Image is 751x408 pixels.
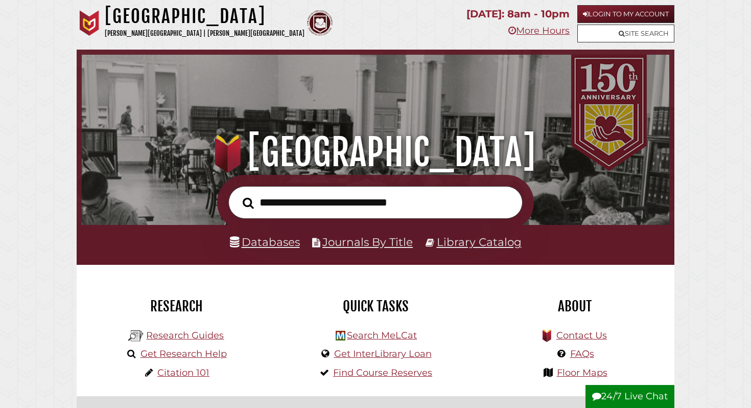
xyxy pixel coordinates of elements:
button: Search [238,194,259,212]
img: Hekman Library Logo [128,328,144,344]
a: Find Course Reserves [333,367,432,378]
p: [DATE]: 8am - 10pm [466,5,570,23]
h1: [GEOGRAPHIC_DATA] [105,5,304,28]
a: Search MeLCat [347,330,417,341]
a: Research Guides [146,330,224,341]
p: [PERSON_NAME][GEOGRAPHIC_DATA] | [PERSON_NAME][GEOGRAPHIC_DATA] [105,28,304,39]
a: Get InterLibrary Loan [334,348,432,359]
img: Calvin Theological Seminary [307,10,333,36]
a: Journals By Title [322,235,413,248]
a: FAQs [570,348,594,359]
h2: About [483,298,667,315]
img: Hekman Library Logo [336,331,345,341]
a: Library Catalog [437,235,522,248]
i: Search [243,197,254,209]
a: Site Search [577,25,674,42]
a: Citation 101 [157,367,209,378]
a: More Hours [508,25,570,36]
img: Calvin University [77,10,102,36]
a: Get Research Help [140,348,227,359]
a: Databases [230,235,300,248]
h2: Research [84,298,268,315]
h1: [GEOGRAPHIC_DATA] [93,130,658,175]
a: Floor Maps [557,367,607,378]
a: Login to My Account [577,5,674,23]
a: Contact Us [556,330,607,341]
h2: Quick Tasks [284,298,467,315]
